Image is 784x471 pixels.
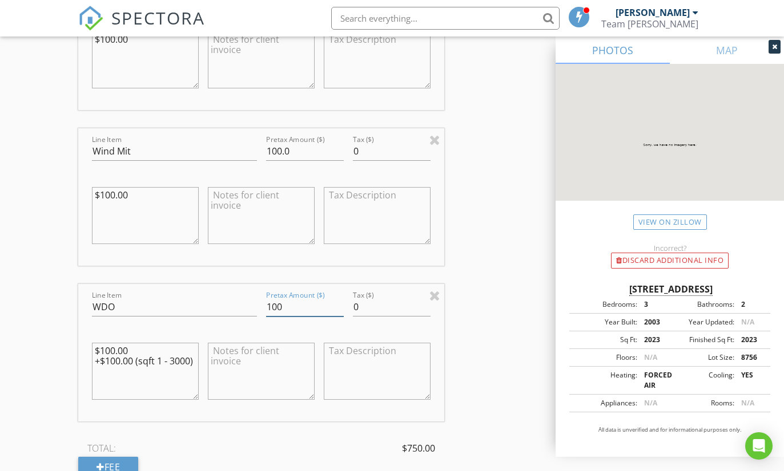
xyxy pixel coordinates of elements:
span: $750.00 [402,441,435,455]
a: PHOTOS [556,36,670,64]
div: Bathrooms: [670,299,734,310]
div: Appliances: [573,398,637,408]
div: 2023 [637,335,670,345]
div: Discard Additional info [611,253,729,269]
div: Year Updated: [670,317,734,327]
div: 2 [734,299,767,310]
div: Floors: [573,352,637,363]
input: Search everything... [331,7,560,30]
span: N/A [741,317,754,327]
div: 2003 [637,317,670,327]
div: Open Intercom Messenger [745,432,773,460]
div: 8756 [734,352,767,363]
img: streetview [556,64,784,228]
div: Rooms: [670,398,734,408]
div: Lot Size: [670,352,734,363]
div: Sq Ft: [573,335,637,345]
p: All data is unverified and for informational purposes only. [569,426,770,434]
a: MAP [670,36,784,64]
div: Heating: [573,370,637,391]
span: N/A [644,352,657,362]
div: YES [734,370,767,391]
span: TOTAL: [87,441,116,455]
div: 2023 [734,335,767,345]
img: The Best Home Inspection Software - Spectora [78,6,103,31]
div: 3 [637,299,670,310]
div: Team Rigoli [601,18,698,30]
div: FORCED AIR [637,370,670,391]
div: Cooling: [670,370,734,391]
span: N/A [644,398,657,408]
div: Bedrooms: [573,299,637,310]
span: N/A [741,398,754,408]
div: Finished Sq Ft: [670,335,734,345]
span: SPECTORA [111,6,205,30]
div: [PERSON_NAME] [616,7,690,18]
a: SPECTORA [78,15,205,39]
div: Year Built: [573,317,637,327]
a: View on Zillow [633,214,707,230]
div: Incorrect? [556,243,784,253]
